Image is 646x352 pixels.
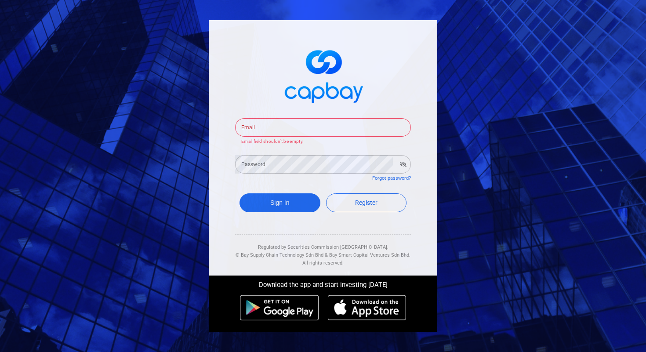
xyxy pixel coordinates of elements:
[240,193,320,212] button: Sign In
[236,252,323,258] span: © Bay Supply Chain Technology Sdn Bhd
[328,295,406,320] img: ios
[241,138,405,145] p: Email field shouldn't be empty.
[202,276,444,290] div: Download the app and start investing [DATE]
[326,193,407,212] a: Register
[279,42,367,108] img: logo
[372,175,411,181] a: Forgot password?
[240,295,319,320] img: android
[235,235,411,267] div: Regulated by Securities Commission [GEOGRAPHIC_DATA]. & All rights reserved.
[355,199,377,206] span: Register
[329,252,410,258] span: Bay Smart Capital Ventures Sdn Bhd.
